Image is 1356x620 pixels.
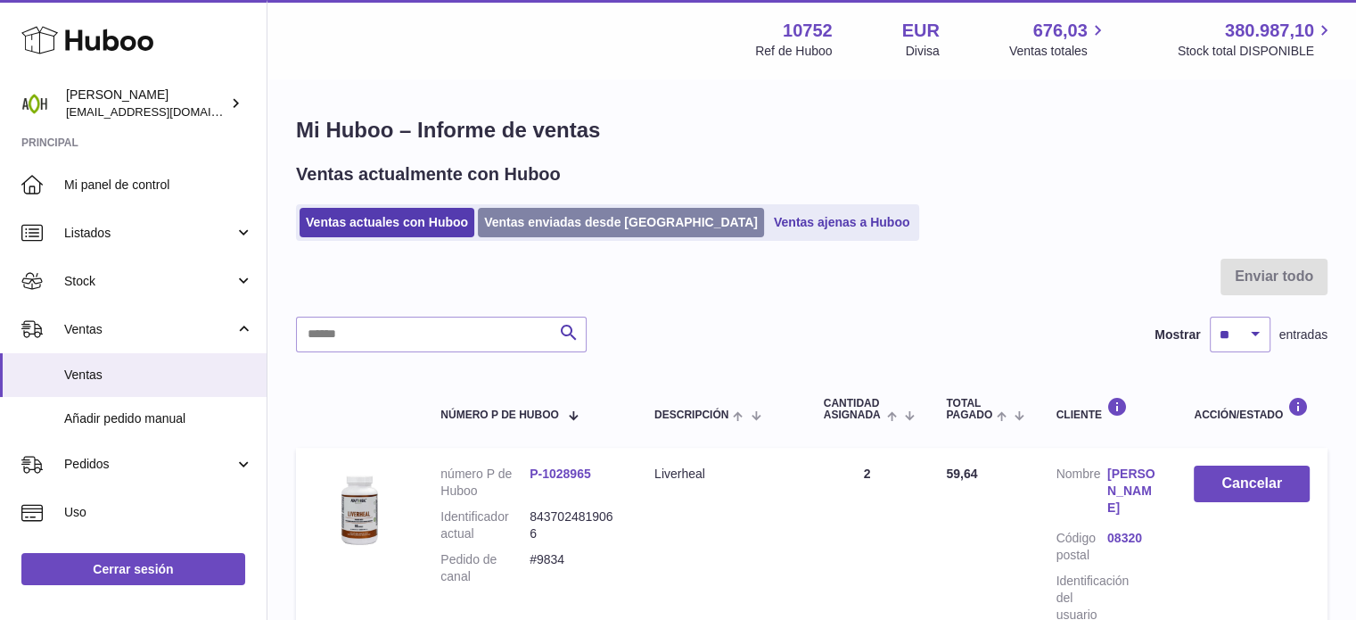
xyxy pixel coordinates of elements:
[906,43,940,60] div: Divisa
[1009,43,1108,60] span: Ventas totales
[66,104,262,119] span: [EMAIL_ADDRESS][DOMAIN_NAME]
[654,466,788,483] div: Liverheal
[768,208,916,237] a: Ventas ajenas a Huboo
[1279,327,1327,343] span: entradas
[530,551,619,585] dd: #9834
[296,162,561,186] h2: Ventas actualmente con Huboo
[530,508,619,542] dd: 8437024819066
[314,466,403,555] img: 107521737971722.png
[21,90,48,117] img: ventas@adaptohealue.com
[1056,466,1106,521] dt: Nombre
[440,508,530,542] dt: Identificador actual
[654,409,728,421] span: Descripción
[530,467,591,481] a: P-1028965
[1056,397,1158,421] div: Cliente
[64,273,234,290] span: Stock
[1194,466,1310,502] button: Cancelar
[1225,19,1314,43] span: 380.987,10
[440,409,558,421] span: número P de Huboo
[783,19,833,43] strong: 10752
[946,398,992,421] span: Total pagado
[440,466,530,500] dt: número P de Huboo
[64,504,253,521] span: Uso
[440,551,530,585] dt: Pedido de canal
[1056,530,1106,564] dt: Código postal
[1107,466,1158,517] a: [PERSON_NAME]
[1009,19,1108,60] a: 676,03 Ventas totales
[296,116,1327,145] h1: Mi Huboo – Informe de ventas
[64,410,253,427] span: Añadir pedido manual
[66,87,226,120] div: [PERSON_NAME]
[300,208,474,237] a: Ventas actuales con Huboo
[946,467,977,481] span: 59,64
[1155,327,1200,343] label: Mostrar
[64,177,253,194] span: Mi panel de control
[1178,43,1335,60] span: Stock total DISPONIBLE
[755,43,832,60] div: Ref de Huboo
[1033,19,1088,43] span: 676,03
[478,208,764,237] a: Ventas enviadas desde [GEOGRAPHIC_DATA]
[1107,530,1158,547] a: 08320
[64,225,234,242] span: Listados
[824,398,883,421] span: Cantidad ASIGNADA
[902,19,940,43] strong: EUR
[1194,397,1310,421] div: Acción/Estado
[1178,19,1335,60] a: 380.987,10 Stock total DISPONIBLE
[64,321,234,338] span: Ventas
[64,367,253,384] span: Ventas
[64,456,234,473] span: Pedidos
[21,553,245,585] a: Cerrar sesión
